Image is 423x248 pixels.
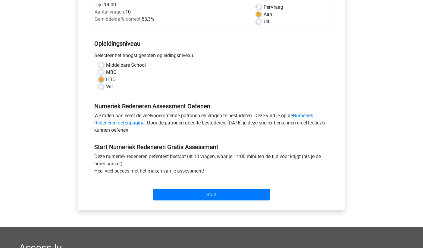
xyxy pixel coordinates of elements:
[90,112,333,136] div: We raden aan eerst de veelvoorkomende patronen en vragen te bestuderen. Deze vind je op de . Door...
[264,4,283,11] label: Vraag
[95,16,142,22] span: Gemiddelde % correct:
[90,1,252,8] div: 14:00
[95,2,104,8] span: Tijd:
[94,143,329,151] h5: Start Numeriek Redeneren Gratis Assessment
[95,9,125,15] span: Aantal vragen:
[90,16,252,23] div: 53,3%
[264,11,272,18] label: Aan
[264,18,269,25] label: Uit
[90,153,333,177] div: Deze numeriek redeneren oefentest bestaat uit 10 vragen, waar je 14:00 minuten de tijd voor krijg...
[106,83,114,90] label: WO
[264,4,271,10] span: Per
[90,8,252,16] div: 10
[106,62,146,69] label: Middelbare School
[106,69,117,76] label: MBO
[94,103,329,110] h5: Numeriek Redeneren Assessment Oefenen
[106,76,116,83] label: HBO
[90,52,333,62] div: Selecteer het hoogst genoten opleidingsniveau.
[94,38,329,50] h5: Opleidingsniveau
[153,189,270,201] input: Start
